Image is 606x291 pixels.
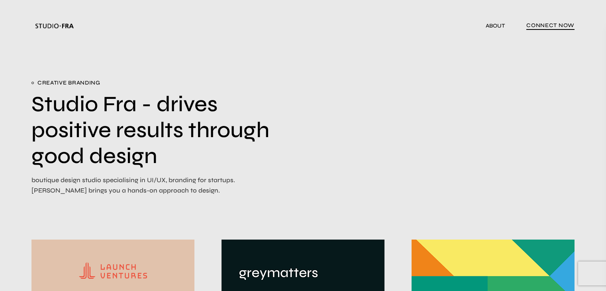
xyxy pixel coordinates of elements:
p: boutique design studio specialising in UI/UX, branding for startups. [PERSON_NAME] brings you a h... [31,175,276,196]
a: connect now [526,20,575,33]
a: ABOUT [486,22,505,29]
span: creative branding [31,78,276,88]
h1: Studio Fra - drives positive results through good design [31,91,276,169]
img: Studio Fra Logo [35,24,74,28]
